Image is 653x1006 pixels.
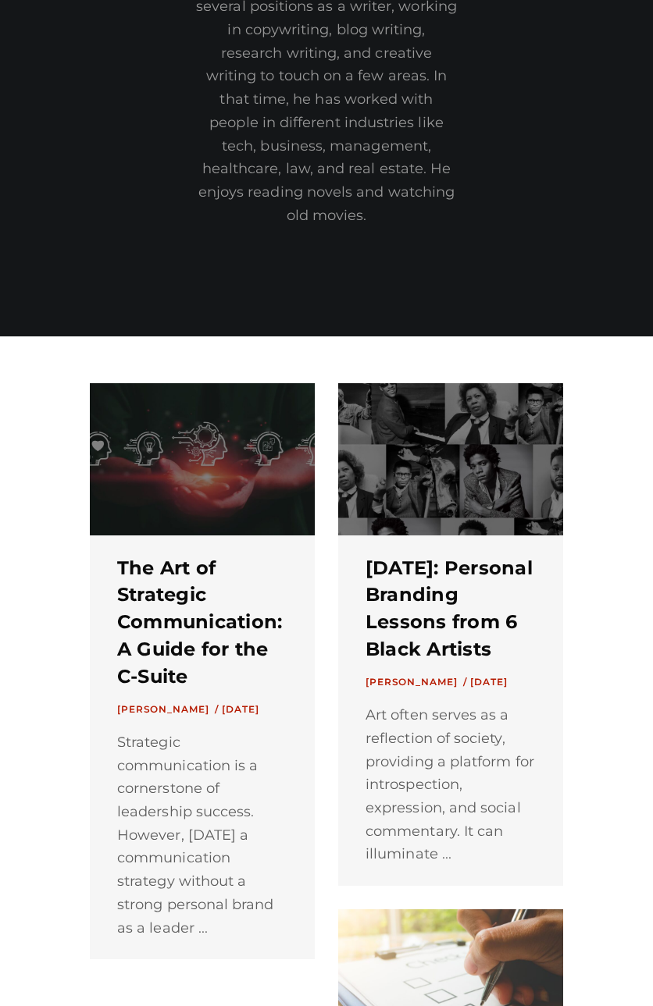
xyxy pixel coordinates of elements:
div: Strategic communication is a cornerstone of leadership success. However, [DATE] a communication s... [117,731,287,940]
div: Art often serves as a reflection of society, providing a platform for introspection, expression, ... [366,704,536,866]
a: [DATE]: Personal Branding Lessons from 6 Black Artists [366,556,533,660]
a: [PERSON_NAME] / [366,676,467,688]
time: [DATE] [222,703,259,715]
a: The Art of Strategic Communication: A Guide for the C-Suite [117,556,282,688]
a: [PERSON_NAME] / [117,703,219,715]
time: [DATE] [470,676,507,688]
